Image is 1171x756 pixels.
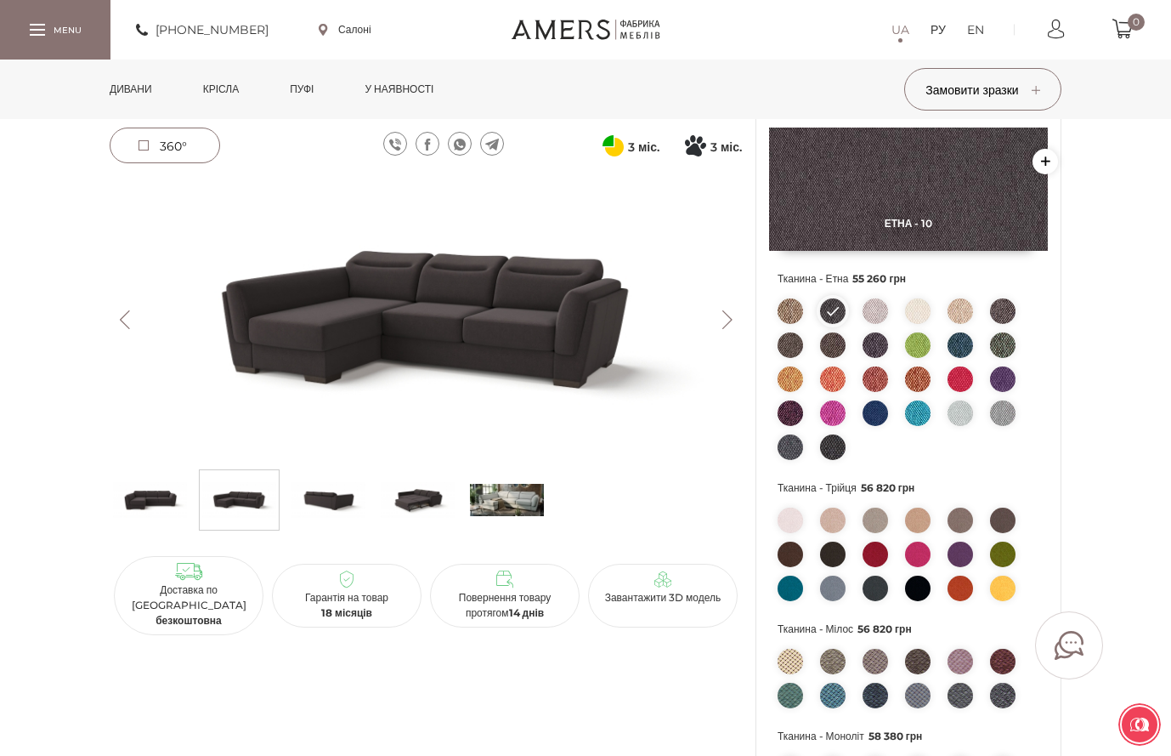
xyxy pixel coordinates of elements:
font: Тканина - Етна [778,272,848,285]
font: Повернення товару протягом [459,591,551,619]
a: вайбер [383,132,407,156]
a: UA [891,20,909,40]
svg: Оплата частинами від ПриватБанку [602,135,624,156]
img: Мілош - 20 [905,649,931,674]
img: Мілош - 09 [820,649,846,674]
font: EN [967,22,984,37]
font: Крісла [203,82,239,95]
font: 0 [1133,15,1140,28]
img: Мілош - 61 [948,649,973,674]
font: Тканина - Моноліт [778,730,864,742]
a: 360° [110,128,220,163]
font: Тканина - Мілос [778,622,853,635]
font: 3 міс. [710,139,742,155]
img: Мілош - 02 [778,649,803,674]
a: у наявності [352,60,446,119]
img: Мілош - 72 [778,683,803,708]
a: РУ [931,20,946,40]
font: РУ [931,22,946,37]
font: Салоні [338,23,371,36]
font: Етна - 10 [885,217,933,230]
img: Мілош - 69 [990,649,1015,674]
a: Салоні [319,22,371,37]
font: Замовити зразки [925,82,1018,98]
a: WhatsApp [448,132,472,156]
img: Кутовий диван Софія s-2 [291,475,365,526]
font: Дивани [110,82,152,95]
img: Етна - 24 [769,128,1048,251]
a: фейсбук [416,132,439,156]
a: Пуфі [277,60,326,119]
a: [PHONE_NUMBER] [136,20,269,40]
img: Мілош - 73 [820,683,846,708]
font: 3 міс. [628,139,659,155]
font: [PHONE_NUMBER] [156,22,269,37]
img: Мілош - 84 [905,683,931,708]
font: 14 днів [509,606,545,619]
font: UA [891,22,909,37]
button: Замовити зразки [904,68,1061,111]
font: Пуфі [290,82,314,95]
img: Кутовий диван Софія s-1 [202,475,276,526]
button: Далі [712,310,742,329]
font: 18 місяців [321,606,372,619]
font: 56 820 грн [857,622,912,635]
img: с_ [470,475,544,526]
img: Мілош - 94 [948,683,973,708]
font: 58 380 грн [868,730,923,742]
a: EN [967,20,984,40]
img: Мілош - 76 [863,683,888,708]
img: Мілош - 98 [990,683,1015,708]
a: телеграма [480,132,504,156]
font: у наявності [365,82,433,95]
img: Мілош - 16 [863,649,888,674]
font: 55 260 грн [852,272,906,285]
img: Кутовий диван Софія s-0 [113,475,187,526]
font: Доставка по [GEOGRAPHIC_DATA] [132,583,246,611]
img: Кутовий диван Софія s-3 [381,475,455,526]
font: Тканина - Трійця [778,481,857,494]
button: Попередній [110,310,139,329]
svg: Покупка частинами від Монобанку [685,135,706,156]
font: безкоштовна [156,614,222,627]
font: 56 820 грн [861,481,915,494]
img: Кутовий диван Софія -1 [110,179,742,461]
font: Гарантія на товар [305,591,388,604]
font: 360° [160,139,187,154]
font: Завантажити 3D модель [605,591,721,604]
